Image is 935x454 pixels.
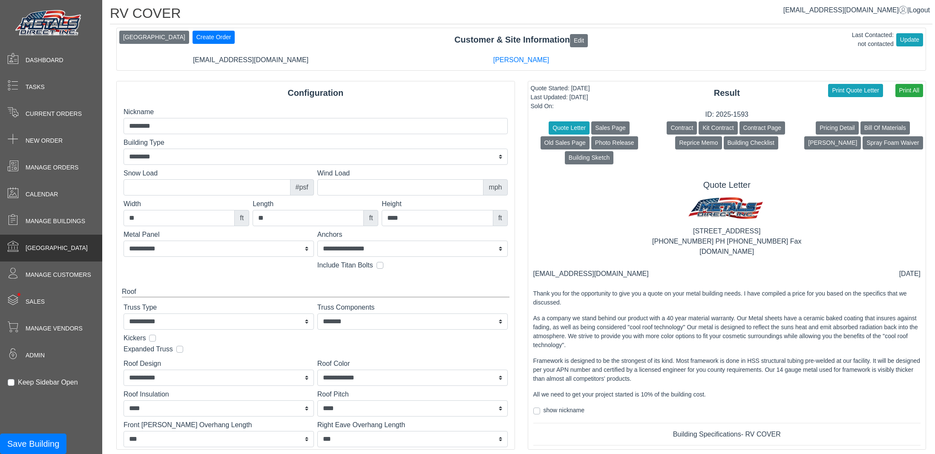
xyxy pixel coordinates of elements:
button: [GEOGRAPHIC_DATA] [119,31,189,44]
label: Snow Load [124,168,314,178]
label: Front [PERSON_NAME] Overhang Length [124,420,314,430]
div: ft [234,210,249,226]
button: Kit Contract [699,121,737,135]
label: Truss Type [124,302,314,313]
button: Building Sketch [565,151,614,164]
p: Framework is designed to be the strongest of its kind. Most framework is done in HSS structural t... [533,356,921,383]
label: Roof Design [124,359,314,369]
span: Logout [909,6,930,14]
span: New Order [26,136,63,145]
div: Sold On: [531,102,590,111]
div: Result [528,86,926,99]
h6: Building Specifications [533,430,921,438]
span: Admin [26,351,45,360]
label: Right Eave Overhang Length [317,420,508,430]
label: Include Titan Bolts [317,260,373,270]
label: Width [124,199,249,209]
span: Current Orders [26,109,82,118]
a: [PERSON_NAME] [493,56,549,63]
label: Truss Components [317,302,508,313]
img: Metals Direct Inc Logo [13,8,85,39]
span: Manage Orders [26,163,78,172]
div: [STREET_ADDRESS] [PHONE_NUMBER] PH [PHONE_NUMBER] Fax [DOMAIN_NAME] [533,226,921,257]
button: Photo Release [591,136,638,149]
label: Metal Panel [124,230,314,240]
button: Old Sales Page [541,136,590,149]
button: Building Checklist [724,136,779,149]
div: Last Updated: [DATE] [531,93,590,102]
div: #psf [290,179,314,195]
p: As a company we stand behind our product with a 40 year material warranty. Our Metal sheets have ... [533,314,921,350]
span: Manage Customers [26,270,91,279]
span: Dashboard [26,56,63,65]
button: Create Order [193,31,235,44]
label: Kickers [124,333,146,343]
div: | [783,5,930,15]
button: Quote Letter [549,121,590,135]
img: MD logo [685,193,768,226]
button: Print All [895,84,923,97]
button: Reprice Memo [675,136,722,149]
div: ID: 2025-1593 [528,109,926,120]
label: Anchors [317,230,508,240]
button: Spray Foam Waiver [863,136,923,149]
label: Wind Load [317,168,508,178]
label: Height [382,199,507,209]
label: Nickname [124,107,508,117]
div: [EMAIL_ADDRESS][DOMAIN_NAME] [115,55,386,65]
div: ft [363,210,378,226]
button: [PERSON_NAME] [804,136,861,149]
button: Sales Page [591,121,630,135]
button: Pricing Detail [816,121,858,135]
div: Roof [122,287,509,297]
button: Contract [667,121,697,135]
div: Configuration [117,86,515,99]
button: Update [896,33,923,46]
label: show nickname [544,406,585,415]
div: ft [493,210,508,226]
div: Customer & Site Information [117,33,926,47]
label: Roof Pitch [317,389,508,399]
label: Expanded Truss [124,344,173,354]
span: Calendar [26,190,58,199]
div: mph [483,179,507,195]
span: • [8,281,30,308]
span: Manage Buildings [26,217,85,226]
button: Print Quote Letter [828,84,883,97]
div: [DATE] [899,269,921,279]
div: [EMAIL_ADDRESS][DOMAIN_NAME] [533,269,649,279]
a: [EMAIL_ADDRESS][DOMAIN_NAME] [783,6,907,14]
div: Quote Started: [DATE] [531,84,590,93]
button: Contract Page [739,121,785,135]
p: Thank you for the opportunity to give you a quote on your metal building needs. I have compiled a... [533,289,921,307]
h5: Quote Letter [533,180,921,190]
span: Sales [26,297,45,306]
label: Roof Insulation [124,389,314,399]
label: Length [253,199,378,209]
label: Keep Sidebar Open [18,377,78,388]
button: Bill Of Materials [860,121,910,135]
div: Last Contacted: not contacted [852,31,894,49]
p: All we need to get your project started is 10% of the building cost. [533,390,921,399]
label: Roof Color [317,359,508,369]
span: - RV COVER [741,431,781,438]
h1: RV COVER [110,5,932,24]
span: Tasks [26,83,45,92]
span: Manage Vendors [26,324,83,333]
span: [GEOGRAPHIC_DATA] [26,244,88,253]
label: Building Type [124,138,508,148]
button: Edit [570,34,588,47]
